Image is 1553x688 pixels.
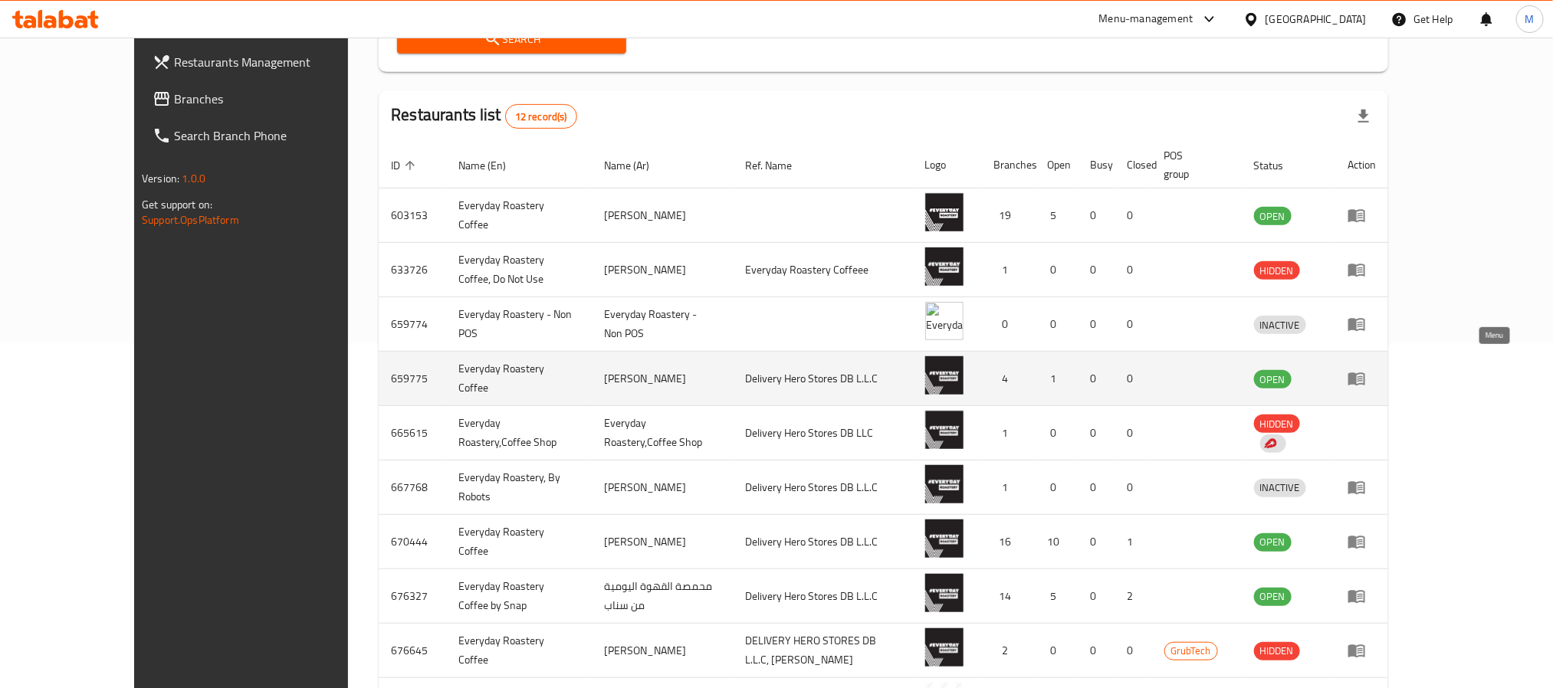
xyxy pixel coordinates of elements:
td: Delivery Hero Stores DB L.L.C [734,460,913,515]
td: 0 [1079,352,1115,406]
span: INACTIVE [1254,316,1306,334]
td: DELIVERY HERO STORES DB L.L.C, [PERSON_NAME] [734,624,913,678]
span: Status [1254,156,1304,175]
td: Everyday Roastery Coffee [446,188,592,243]
img: Everyday Roastery Coffee, Do Not Use [925,247,964,286]
td: Delivery Hero Stores DB L.L.C [734,352,913,406]
td: 16 [982,515,1036,569]
td: [PERSON_NAME] [592,188,734,243]
span: ID [391,156,420,175]
span: OPEN [1254,371,1292,388]
span: 12 record(s) [506,110,576,124]
td: 1 [982,406,1036,460]
img: Everyday Roastery Coffee [925,628,964,667]
span: M [1525,11,1535,28]
span: HIDDEN [1254,642,1300,660]
td: 0 [1036,297,1079,352]
td: [PERSON_NAME] [592,624,734,678]
td: [PERSON_NAME] [592,243,734,297]
td: 1 [1115,515,1152,569]
td: 676645 [379,624,446,678]
div: HIDDEN [1254,642,1300,660]
td: Everyday Roastery - Non POS [446,297,592,352]
td: 0 [1115,460,1152,515]
td: 633726 [379,243,446,297]
span: Ref. Name [746,156,813,175]
th: Closed [1115,142,1152,188]
span: GrubTech [1165,642,1217,660]
td: 0 [1115,188,1152,243]
td: 0 [1115,297,1152,352]
button: Search [397,25,626,54]
div: OPEN [1254,533,1292,552]
span: HIDDEN [1254,415,1300,433]
td: 10 [1036,515,1079,569]
div: INACTIVE [1254,479,1306,497]
td: Everyday Roastery,Coffee Shop [592,406,734,460]
td: 0 [1115,352,1152,406]
span: Name (Ar) [604,156,669,175]
img: Everyday Roastery - Non POS [925,302,964,340]
td: [PERSON_NAME] [592,515,734,569]
span: 1.0.0 [182,169,205,188]
img: Everyday Roastery Coffee by Snap [925,574,964,612]
td: 0 [1036,624,1079,678]
td: Everyday Roastery Coffee [446,624,592,678]
td: 19 [982,188,1036,243]
td: Everyday Roastery Coffee, Do Not Use [446,243,592,297]
div: Menu [1348,641,1376,660]
td: 0 [1079,188,1115,243]
td: Everyday Roastery Coffee by Snap [446,569,592,624]
td: 14 [982,569,1036,624]
div: Export file [1345,98,1382,135]
td: 1 [982,460,1036,515]
span: Name (En) [458,156,526,175]
td: 659774 [379,297,446,352]
td: 1 [982,243,1036,297]
div: Menu-management [1099,10,1193,28]
td: 0 [1036,243,1079,297]
td: 0 [1079,243,1115,297]
td: Everyday Roastery Coffee [446,515,592,569]
td: محمصة القهوة اليومية من سناب [592,569,734,624]
th: Action [1335,142,1388,188]
div: Menu [1348,206,1376,224]
td: 0 [1115,243,1152,297]
td: 0 [982,297,1036,352]
td: 5 [1036,569,1079,624]
td: 0 [1079,569,1115,624]
img: Everyday Roastery Coffee [925,193,964,231]
a: Branches [140,80,393,117]
td: 1 [1036,352,1079,406]
td: 0 [1079,297,1115,352]
td: 5 [1036,188,1079,243]
span: Search [409,30,614,49]
td: Everyday Roastery - Non POS [592,297,734,352]
td: 0 [1079,515,1115,569]
td: [PERSON_NAME] [592,460,734,515]
td: 670444 [379,515,446,569]
td: Everyday Roastery Coffeee [734,243,913,297]
div: [GEOGRAPHIC_DATA] [1266,11,1367,28]
td: Everyday Roastery,Coffee Shop [446,406,592,460]
div: OPEN [1254,588,1292,606]
td: 603153 [379,188,446,243]
td: 0 [1115,406,1152,460]
td: 676327 [379,569,446,624]
span: Version: [142,169,179,188]
span: Branches [174,90,381,108]
img: Everyday Roastery, By Robots [925,465,964,503]
img: Everyday Roastery Coffee [925,356,964,395]
td: 0 [1079,406,1115,460]
span: Search Branch Phone [174,126,381,145]
div: Menu [1348,478,1376,496]
span: OPEN [1254,208,1292,225]
div: OPEN [1254,370,1292,388]
div: Total records count [505,104,577,129]
span: OPEN [1254,588,1292,605]
td: 0 [1079,624,1115,678]
td: 2 [1115,569,1152,624]
span: POS group [1164,146,1223,183]
div: HIDDEN [1254,261,1300,280]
